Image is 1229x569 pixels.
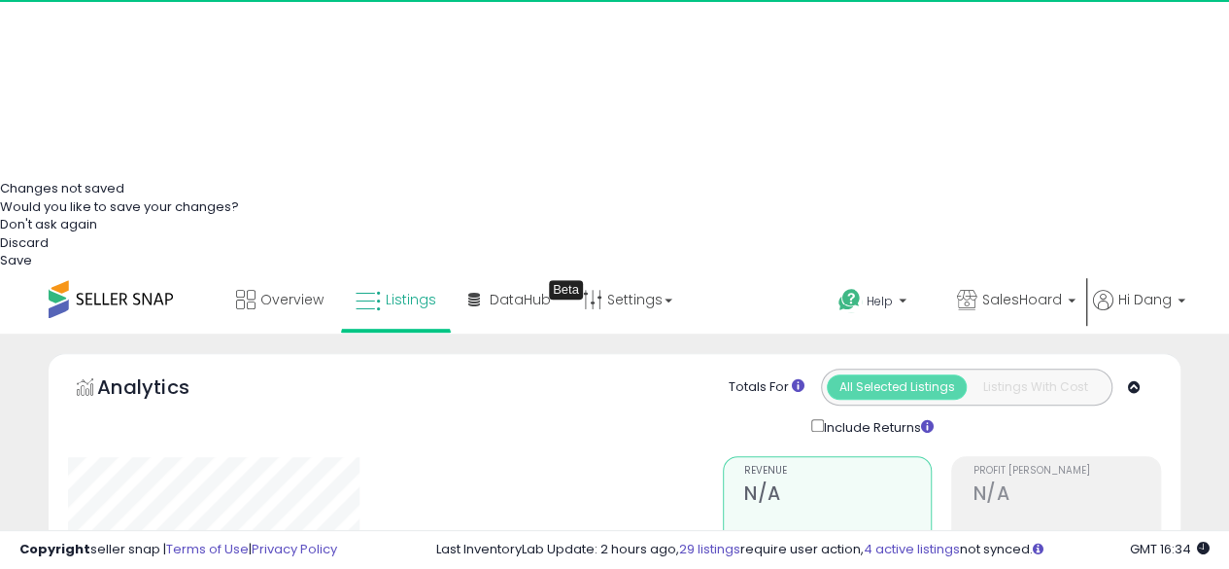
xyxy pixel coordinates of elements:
button: Listings With Cost [966,374,1106,400]
a: Hi Dang [1093,290,1185,334]
strong: Copyright [19,540,90,558]
div: Totals For [729,378,804,397]
h5: Analytics [97,373,227,406]
a: Settings [568,270,687,329]
a: SalesHoard [942,270,1090,334]
button: All Selected Listings [827,374,967,400]
i: Get Help [837,288,862,312]
span: Overview [260,290,324,309]
span: Listings [386,290,436,309]
a: Overview [222,270,338,329]
span: Hi Dang [1118,290,1172,309]
div: Include Returns [797,415,957,438]
a: DataHub [454,270,565,329]
div: seller snap | | [19,541,337,559]
div: Tooltip anchor [549,280,583,300]
span: SalesHoard [982,290,1062,309]
span: Help [867,293,893,309]
a: Listings [341,270,451,329]
span: DataHub [490,290,551,309]
a: Help [823,273,939,334]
